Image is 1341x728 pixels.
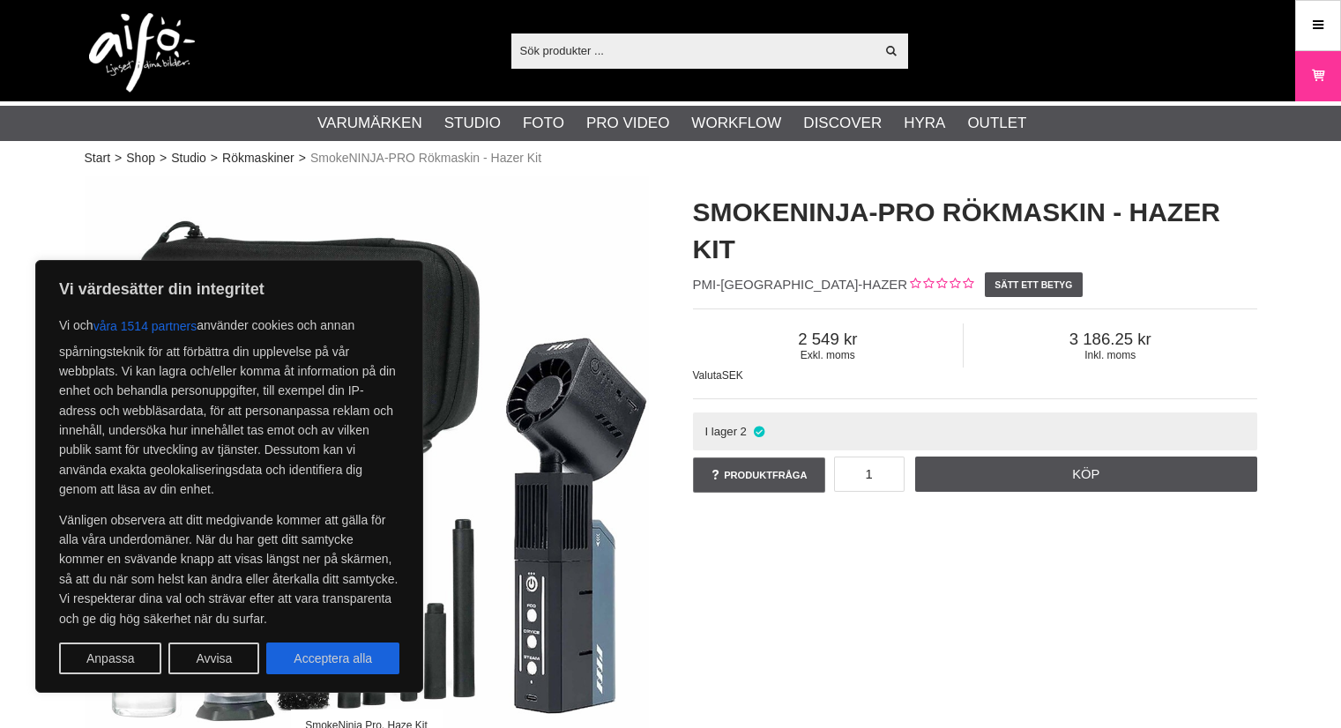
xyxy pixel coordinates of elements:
h1: SmokeNINJA-PRO Rökmaskin - Hazer Kit [693,194,1257,268]
span: I lager [704,425,737,438]
button: Avvisa [168,643,259,674]
a: Produktfråga [693,457,825,493]
span: 3 186.25 [964,330,1256,349]
a: Start [85,149,111,167]
div: Kundbetyg: 0 [907,276,973,294]
a: Hyra [904,112,945,135]
a: Outlet [967,112,1026,135]
span: > [160,149,167,167]
input: Sök produkter ... [511,37,875,63]
img: logo.png [89,13,195,93]
a: Rökmaskiner [222,149,294,167]
div: Vi värdesätter din integritet [35,260,423,693]
a: Studio [444,112,501,135]
span: > [299,149,306,167]
a: Shop [126,149,155,167]
span: > [115,149,122,167]
span: 2 [741,425,747,438]
span: Inkl. moms [964,349,1256,361]
button: Anpassa [59,643,161,674]
a: Studio [171,149,206,167]
span: Exkl. moms [693,349,964,361]
a: Foto [523,112,564,135]
span: Valuta [693,369,722,382]
button: våra 1514 partners [93,310,197,342]
span: 2 549 [693,330,964,349]
span: SmokeNINJA-PRO Rökmaskin - Hazer Kit [310,149,541,167]
a: Discover [803,112,882,135]
p: Vi värdesätter din integritet [59,279,399,300]
a: Köp [915,457,1257,492]
span: SEK [722,369,743,382]
a: Varumärken [317,112,422,135]
p: Vi och använder cookies och annan spårningsteknik för att förbättra din upplevelse på vår webbpla... [59,310,399,500]
span: PMI-[GEOGRAPHIC_DATA]-HAZER [693,277,908,292]
a: Pro Video [586,112,669,135]
a: Workflow [691,112,781,135]
span: > [211,149,218,167]
i: I lager [751,425,766,438]
p: Vänligen observera att ditt medgivande kommer att gälla för alla våra underdomäner. När du har ge... [59,510,399,628]
button: Acceptera alla [266,643,399,674]
a: Sätt ett betyg [985,272,1083,297]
